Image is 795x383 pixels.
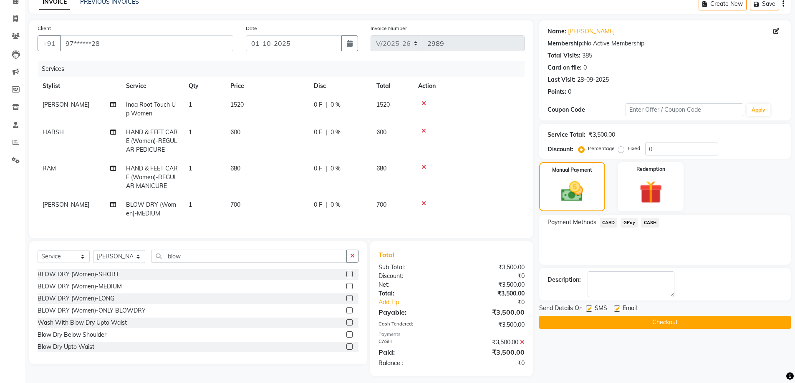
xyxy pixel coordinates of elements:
[636,165,665,173] label: Redemption
[548,105,626,114] div: Coupon Code
[246,25,257,32] label: Date
[38,294,114,303] div: BLOW DRY (Women)-LONG
[452,347,531,357] div: ₹3,500.00
[568,88,571,96] div: 0
[372,272,452,280] div: Discount:
[331,128,341,137] span: 0 %
[452,272,531,280] div: ₹0
[413,77,525,95] th: Action
[189,201,192,208] span: 1
[626,103,743,116] input: Enter Offer / Coupon Code
[189,165,192,172] span: 1
[595,304,607,314] span: SMS
[126,201,176,217] span: BLOW DRY (Women)-MEDIUM
[452,263,531,272] div: ₹3,500.00
[151,250,347,263] input: Search or Scan
[548,63,582,72] div: Card on file:
[38,35,61,51] button: +91
[568,27,615,36] a: [PERSON_NAME]
[314,100,322,109] span: 0 F
[43,201,89,208] span: [PERSON_NAME]
[621,218,638,228] span: GPay
[539,316,791,329] button: Checkout
[372,359,452,368] div: Balance :
[230,201,240,208] span: 700
[326,200,327,209] span: |
[379,331,524,338] div: Payments
[582,51,592,60] div: 385
[314,128,322,137] span: 0 F
[452,320,531,329] div: ₹3,500.00
[548,39,584,48] div: Membership:
[548,51,580,60] div: Total Visits:
[309,77,371,95] th: Disc
[589,130,615,139] div: ₹3,500.00
[43,128,64,136] span: HARSH
[452,359,531,368] div: ₹0
[577,75,609,84] div: 28-09-2025
[38,282,122,291] div: BLOW DRY (Women)-MEDIUM
[189,101,192,108] span: 1
[548,75,575,84] div: Last Visit:
[548,88,566,96] div: Points:
[326,164,327,173] span: |
[314,164,322,173] span: 0 F
[379,250,398,259] span: Total
[548,130,586,139] div: Service Total:
[230,165,240,172] span: 680
[600,218,618,228] span: CARD
[372,347,452,357] div: Paid:
[326,128,327,137] span: |
[230,101,244,108] span: 1520
[371,25,407,32] label: Invoice Number
[126,128,178,153] span: HAND & FEET CARE (Women)-REGULAR PEDICURE
[331,100,341,109] span: 0 %
[376,128,386,136] span: 600
[372,338,452,347] div: CASH
[121,77,184,95] th: Service
[38,61,531,77] div: Services
[372,263,452,272] div: Sub Total:
[588,145,615,152] label: Percentage
[314,200,322,209] span: 0 F
[376,165,386,172] span: 680
[548,27,566,36] div: Name:
[452,338,531,347] div: ₹3,500.00
[38,330,106,339] div: Blow Dry Below Shoulder
[628,145,640,152] label: Fixed
[376,201,386,208] span: 700
[126,165,178,190] span: HAND & FEET CARE (Women)-REGULAR MANICURE
[632,178,669,206] img: _gift.svg
[38,77,121,95] th: Stylist
[189,128,192,136] span: 1
[552,166,592,174] label: Manual Payment
[641,218,659,228] span: CASH
[38,343,94,351] div: Blow Dry Upto Waist
[225,77,309,95] th: Price
[548,275,581,284] div: Description:
[372,289,452,298] div: Total:
[38,306,146,315] div: BLOW DRY (Women)-ONLY BLOWDRY
[376,101,390,108] span: 1520
[372,298,464,307] a: Add Tip
[548,39,782,48] div: No Active Membership
[38,270,119,279] div: BLOW DRY (Women)-SHORT
[60,35,233,51] input: Search by Name/Mobile/Email/Code
[372,307,452,317] div: Payable:
[331,164,341,173] span: 0 %
[230,128,240,136] span: 600
[583,63,587,72] div: 0
[554,179,590,204] img: _cash.svg
[539,304,583,314] span: Send Details On
[452,307,531,317] div: ₹3,500.00
[371,77,413,95] th: Total
[43,101,89,108] span: [PERSON_NAME]
[38,318,127,327] div: Wash With Blow Dry Upto Waist
[372,280,452,289] div: Net:
[452,289,531,298] div: ₹3,500.00
[747,104,770,116] button: Apply
[452,280,531,289] div: ₹3,500.00
[184,77,225,95] th: Qty
[38,25,51,32] label: Client
[43,165,56,172] span: RAM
